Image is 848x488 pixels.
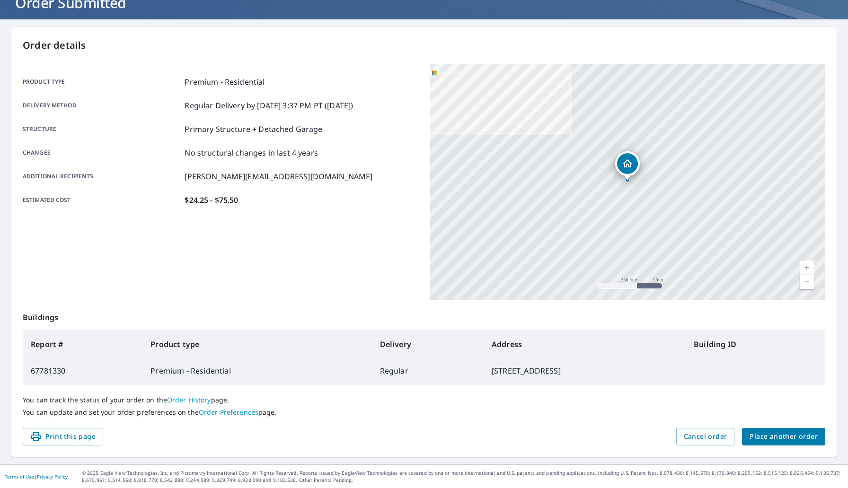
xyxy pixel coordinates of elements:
div: Dropped pin, building 1, Residential property, 590 21 1/8 Rd Grand Junction, CO 81507 [615,151,640,181]
th: Report # [23,331,143,357]
a: Current Level 17, Zoom Out [800,275,814,289]
p: | [5,474,68,479]
p: © 2025 Eagle View Technologies, Inc. and Pictometry International Corp. All Rights Reserved. Repo... [82,470,843,484]
a: Terms of Use [5,473,34,480]
p: Regular Delivery by [DATE] 3:37 PM PT ([DATE]) [185,100,353,111]
a: Order History [167,395,211,404]
span: Print this page [30,431,96,443]
a: Order Preferences [199,408,258,417]
td: Regular [372,357,484,384]
td: Premium - Residential [143,357,372,384]
button: Cancel order [676,428,735,445]
p: Changes [23,147,181,158]
p: Additional recipients [23,171,181,182]
a: Current Level 17, Zoom In [800,261,814,275]
p: Structure [23,123,181,135]
th: Building ID [686,331,825,357]
p: Primary Structure + Detached Garage [185,123,322,135]
button: Print this page [23,428,103,445]
p: Order details [23,38,825,52]
p: You can update and set your order preferences on the page. [23,408,825,417]
th: Delivery [372,331,484,357]
th: Address [484,331,686,357]
p: $24.25 - $75.50 [185,194,238,206]
p: [PERSON_NAME][EMAIL_ADDRESS][DOMAIN_NAME] [185,171,372,182]
p: Estimated cost [23,194,181,206]
button: Place another order [742,428,825,445]
td: [STREET_ADDRESS] [484,357,686,384]
span: Place another order [750,431,818,443]
td: 67781330 [23,357,143,384]
th: Product type [143,331,372,357]
p: Premium - Residential [185,76,265,87]
p: Product type [23,76,181,87]
a: Privacy Policy [37,473,68,480]
p: Delivery method [23,100,181,111]
span: Cancel order [684,431,727,443]
p: Buildings [23,300,825,331]
p: No structural changes in last 4 years [185,147,318,158]
p: You can track the status of your order on the page. [23,396,825,404]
